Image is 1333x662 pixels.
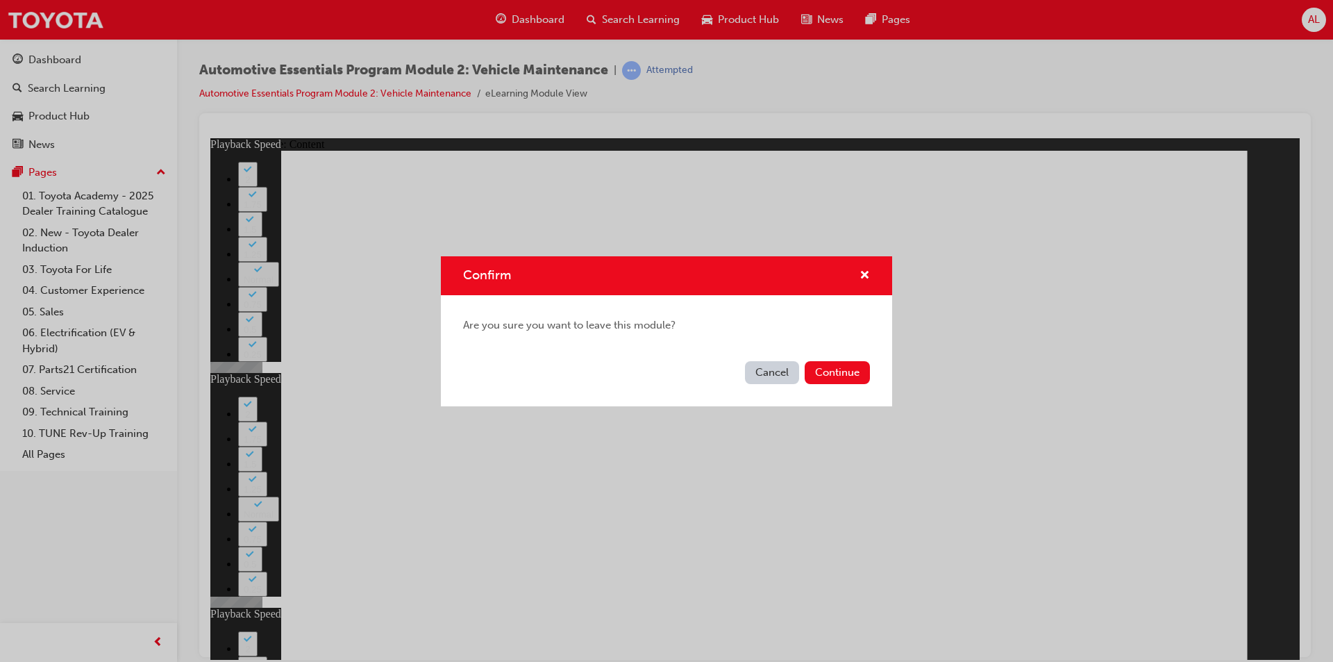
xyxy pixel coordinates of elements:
button: Cancel [745,361,799,384]
div: Are you sure you want to leave this module? [441,295,892,356]
button: cross-icon [860,267,870,285]
button: Continue [805,361,870,384]
div: Confirm [441,256,892,406]
span: cross-icon [860,270,870,283]
span: Confirm [463,267,511,283]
